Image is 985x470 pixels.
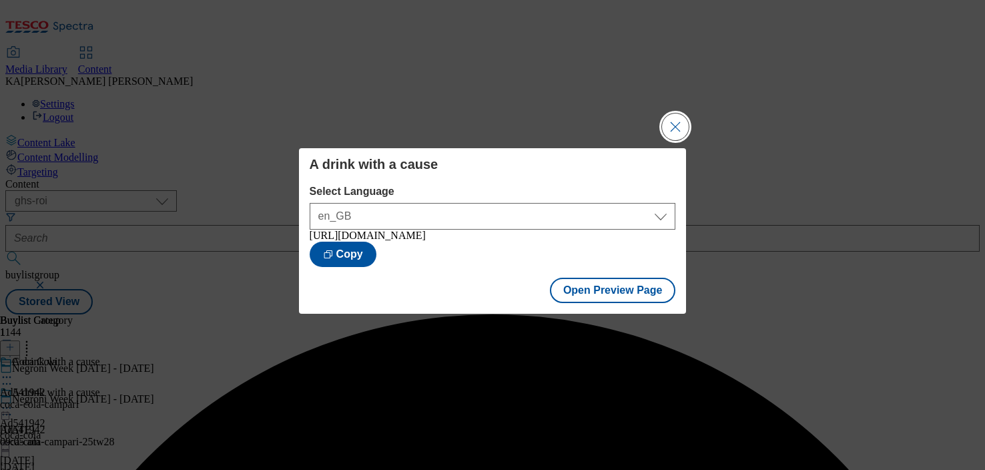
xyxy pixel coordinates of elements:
[310,242,376,267] button: Copy
[299,148,687,314] div: Modal
[662,113,689,140] button: Close Modal
[550,278,676,303] button: Open Preview Page
[310,186,676,198] label: Select Language
[310,156,676,172] h4: A drink with a cause
[310,230,676,242] div: [URL][DOMAIN_NAME]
